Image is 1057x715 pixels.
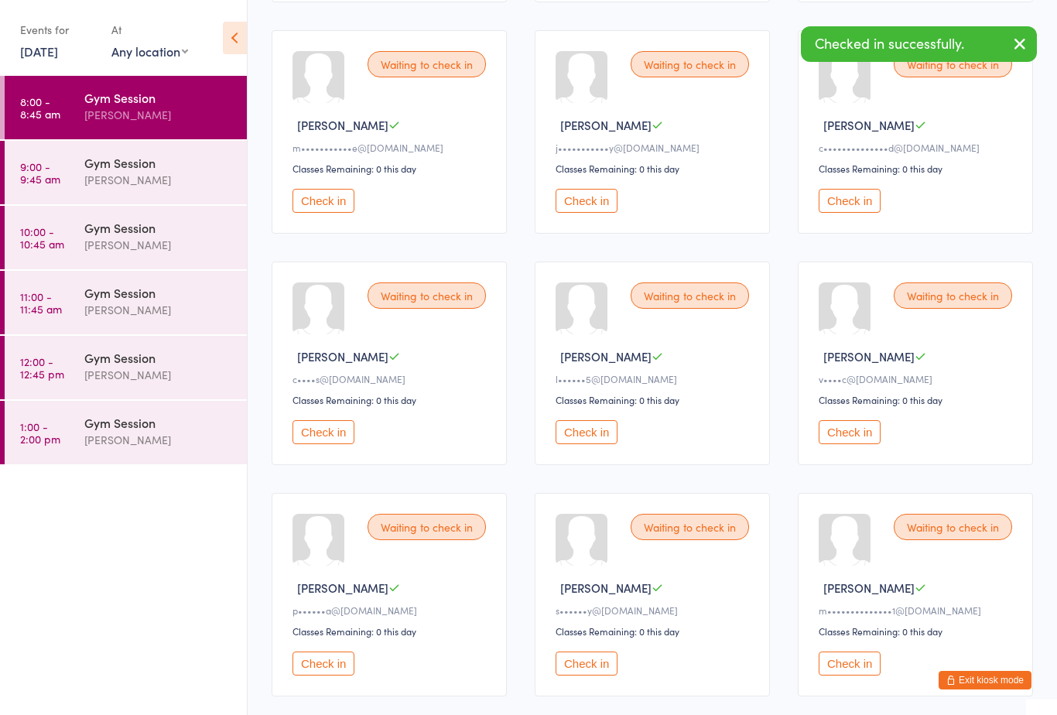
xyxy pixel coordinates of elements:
div: m•••••••••••e@[DOMAIN_NAME] [292,141,491,154]
div: Gym Session [84,219,234,236]
span: [PERSON_NAME] [560,580,652,596]
div: s••••••y@[DOMAIN_NAME] [556,604,754,617]
button: Check in [556,189,617,213]
div: Classes Remaining: 0 this day [556,624,754,638]
time: 12:00 - 12:45 pm [20,355,64,380]
div: [PERSON_NAME] [84,171,234,189]
div: At [111,17,188,43]
time: 10:00 - 10:45 am [20,225,64,250]
span: [PERSON_NAME] [297,117,388,133]
div: l••••••5@[DOMAIN_NAME] [556,372,754,385]
div: Classes Remaining: 0 this day [556,162,754,175]
div: c••••••••••••••d@[DOMAIN_NAME] [819,141,1017,154]
button: Check in [292,189,354,213]
div: [PERSON_NAME] [84,301,234,319]
span: [PERSON_NAME] [823,580,915,596]
div: [PERSON_NAME] [84,236,234,254]
div: c••••s@[DOMAIN_NAME] [292,372,491,385]
a: 8:00 -8:45 amGym Session[PERSON_NAME] [5,76,247,139]
div: Gym Session [84,89,234,106]
div: Classes Remaining: 0 this day [819,393,1017,406]
div: Gym Session [84,154,234,171]
span: [PERSON_NAME] [823,348,915,364]
span: [PERSON_NAME] [297,348,388,364]
div: [PERSON_NAME] [84,431,234,449]
button: Check in [819,420,881,444]
button: Check in [556,652,617,676]
div: Classes Remaining: 0 this day [556,393,754,406]
div: Any location [111,43,188,60]
div: [PERSON_NAME] [84,366,234,384]
span: [PERSON_NAME] [560,348,652,364]
div: Waiting to check in [894,514,1012,540]
a: [DATE] [20,43,58,60]
time: 8:00 - 8:45 am [20,95,60,120]
div: Waiting to check in [894,282,1012,309]
div: Waiting to check in [631,514,749,540]
a: 9:00 -9:45 amGym Session[PERSON_NAME] [5,141,247,204]
button: Exit kiosk mode [939,671,1031,689]
div: Waiting to check in [368,282,486,309]
a: 1:00 -2:00 pmGym Session[PERSON_NAME] [5,401,247,464]
div: Events for [20,17,96,43]
div: Gym Session [84,414,234,431]
div: Waiting to check in [368,514,486,540]
div: Waiting to check in [631,282,749,309]
div: Gym Session [84,349,234,366]
time: 11:00 - 11:45 am [20,290,62,315]
button: Check in [292,420,354,444]
div: Classes Remaining: 0 this day [819,624,1017,638]
div: Waiting to check in [894,51,1012,77]
div: j•••••••••••y@[DOMAIN_NAME] [556,141,754,154]
a: 12:00 -12:45 pmGym Session[PERSON_NAME] [5,336,247,399]
button: Check in [292,652,354,676]
div: [PERSON_NAME] [84,106,234,124]
time: 9:00 - 9:45 am [20,160,60,185]
span: [PERSON_NAME] [823,117,915,133]
button: Check in [819,652,881,676]
button: Check in [556,420,617,444]
div: Gym Session [84,284,234,301]
a: 11:00 -11:45 amGym Session[PERSON_NAME] [5,271,247,334]
div: Waiting to check in [631,51,749,77]
div: Checked in successfully. [801,26,1037,62]
button: Check in [819,189,881,213]
span: [PERSON_NAME] [297,580,388,596]
div: Classes Remaining: 0 this day [819,162,1017,175]
div: Waiting to check in [368,51,486,77]
a: 10:00 -10:45 amGym Session[PERSON_NAME] [5,206,247,269]
div: v••••c@[DOMAIN_NAME] [819,372,1017,385]
div: m••••••••••••••1@[DOMAIN_NAME] [819,604,1017,617]
div: Classes Remaining: 0 this day [292,162,491,175]
div: p••••••a@[DOMAIN_NAME] [292,604,491,617]
span: [PERSON_NAME] [560,117,652,133]
div: Classes Remaining: 0 this day [292,624,491,638]
time: 1:00 - 2:00 pm [20,420,60,445]
div: Classes Remaining: 0 this day [292,393,491,406]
